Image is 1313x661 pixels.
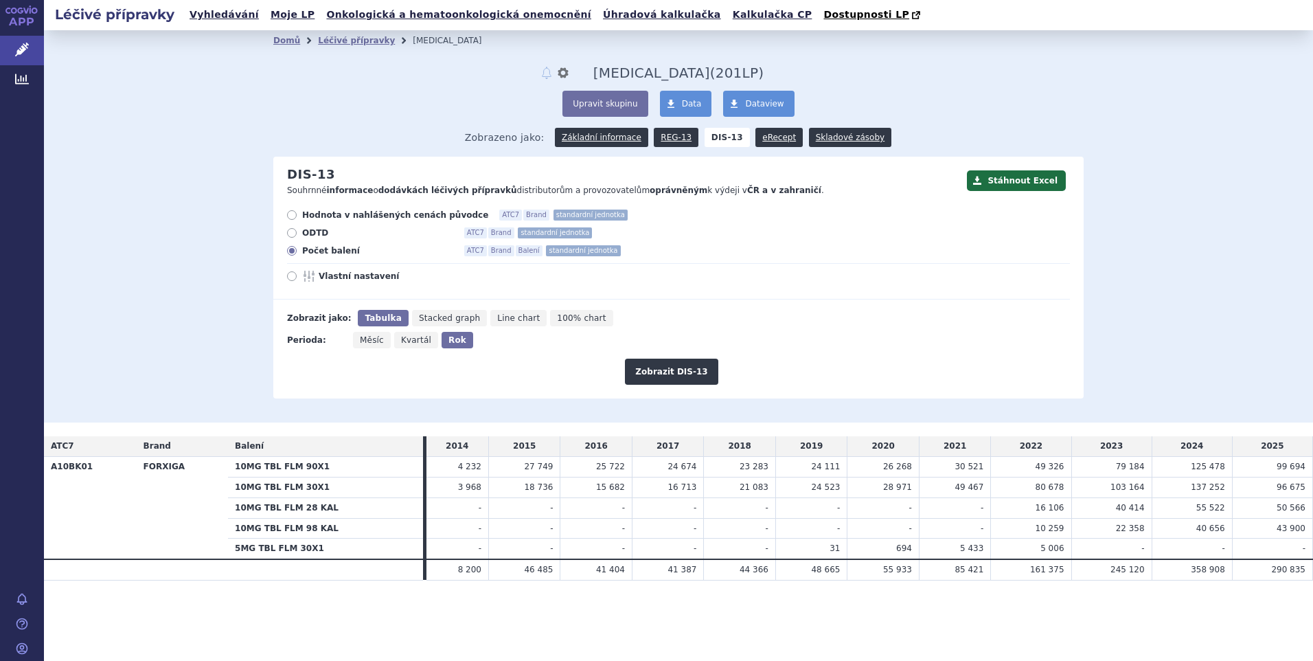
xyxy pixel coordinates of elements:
a: Úhradová kalkulačka [599,5,725,24]
span: Tabulka [365,313,401,323]
span: Line chart [497,313,540,323]
span: 50 566 [1277,503,1305,513]
th: FORXIGA [137,457,229,559]
span: - [1303,544,1305,553]
span: 18 736 [524,482,553,492]
span: - [550,544,553,553]
span: Kvartál [401,335,431,345]
a: Moje LP [266,5,319,24]
td: 2022 [991,436,1071,456]
span: Vlastní nastavení [319,271,470,282]
a: REG-13 [654,128,698,147]
span: 25 722 [596,462,625,471]
span: 103 164 [1110,482,1145,492]
span: 79 184 [1116,462,1145,471]
span: 22 358 [1116,524,1145,533]
span: - [1141,544,1144,553]
strong: ČR a v zahraničí [747,186,821,195]
span: - [766,503,768,513]
td: 2019 [775,436,847,456]
th: 10MG TBL FLM 30X1 [228,477,422,497]
td: 2023 [1071,436,1152,456]
span: 55 933 [883,565,912,574]
span: Dataview [745,99,784,109]
span: 85 421 [955,565,983,574]
button: notifikace [540,65,553,81]
span: ATC7 [499,210,522,221]
span: 23 283 [740,462,768,471]
td: 2025 [1232,436,1312,456]
span: ODTD [302,227,453,238]
span: 40 656 [1196,524,1225,533]
th: 10MG TBL FLM 90X1 [228,457,422,478]
h2: DIS-13 [287,167,335,182]
span: - [479,524,481,533]
span: 24 523 [811,482,840,492]
strong: DIS-13 [705,128,750,147]
a: Skladové zásoby [809,128,891,147]
td: 2020 [847,436,919,456]
th: 10MG TBL FLM 28 KAL [228,497,422,518]
span: Měsíc [360,335,384,345]
span: 26 268 [883,462,912,471]
a: Domů [273,36,300,45]
span: Data [682,99,702,109]
span: 49 467 [955,482,983,492]
span: - [1222,544,1224,553]
span: - [550,503,553,513]
span: ATC7 [464,245,487,256]
span: - [622,524,625,533]
span: - [837,524,840,533]
span: 3 968 [458,482,481,492]
span: 694 [896,544,912,553]
th: 10MG TBL FLM 98 KAL [228,518,422,539]
span: - [766,544,768,553]
span: 137 252 [1191,482,1225,492]
span: Balení [235,441,264,451]
span: 125 478 [1191,462,1225,471]
span: 46 485 [524,565,553,574]
span: - [837,503,840,513]
span: 43 900 [1277,524,1305,533]
span: standardní jednotka [546,245,620,256]
span: - [479,544,481,553]
span: - [622,503,625,513]
span: - [909,503,912,513]
span: 16 713 [667,482,696,492]
p: Souhrnné o distributorům a provozovatelům k výdeji v . [287,185,960,197]
span: 80 678 [1036,482,1064,492]
span: 201 [716,65,742,81]
a: Dataview [723,91,794,117]
button: Stáhnout Excel [967,170,1066,191]
span: 161 375 [1030,565,1064,574]
span: - [694,503,696,513]
span: 31 [830,544,840,553]
strong: oprávněným [650,186,707,195]
span: 10 259 [1036,524,1064,533]
span: Stacked graph [419,313,480,323]
span: ATC7 [51,441,74,451]
td: 2017 [632,436,703,456]
span: 15 682 [596,482,625,492]
th: 5MG TBL FLM 30X1 [228,539,422,559]
span: 5 006 [1040,544,1064,553]
span: Rok [448,335,466,345]
button: Upravit skupinu [562,91,648,117]
span: - [694,544,696,553]
span: 27 749 [524,462,553,471]
span: Dostupnosti LP [823,9,909,20]
span: Brand [488,227,514,238]
span: Hodnota v nahlášených cenách původce [302,210,488,221]
span: 55 522 [1196,503,1225,513]
span: 5 433 [960,544,983,553]
span: 290 835 [1271,565,1305,574]
a: Onkologická a hematoonkologická onemocnění [322,5,595,24]
strong: dodávkách léčivých přípravků [378,186,517,195]
span: 44 366 [740,565,768,574]
span: standardní jednotka [518,227,592,238]
span: Dapagliflozin [593,65,710,81]
li: Dapagliflozin [413,30,499,51]
a: eRecept [755,128,803,147]
span: Počet balení [302,245,453,256]
span: 24 674 [667,462,696,471]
